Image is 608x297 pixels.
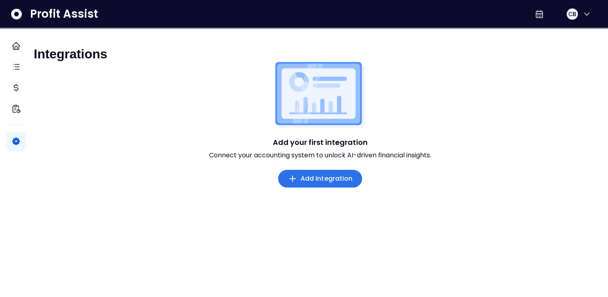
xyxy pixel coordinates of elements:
[301,174,353,184] span: Add Integration
[273,138,368,147] span: Add your first integration
[30,7,98,21] span: Profit Assist
[275,62,365,128] img: Integration illustration
[278,170,362,188] button: Add Integration
[209,151,431,160] span: Connect your accounting system to unlock AI-driven financial insights.
[34,46,107,62] p: Integrations
[568,10,576,18] span: CB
